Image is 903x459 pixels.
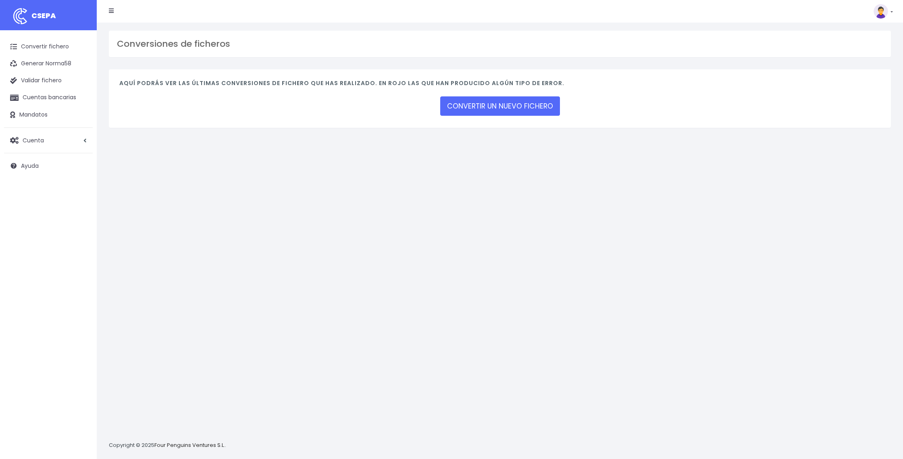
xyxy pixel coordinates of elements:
a: Cuentas bancarias [4,89,93,106]
span: CSEPA [31,10,56,21]
a: Mandatos [4,106,93,123]
a: Ayuda [4,157,93,174]
a: Cuenta [4,132,93,149]
img: logo [10,6,30,26]
span: Ayuda [21,162,39,170]
a: Generar Norma58 [4,55,93,72]
a: Convertir fichero [4,38,93,55]
a: Four Penguins Ventures S.L. [154,441,225,449]
h3: Conversiones de ficheros [117,39,883,49]
h4: Aquí podrás ver las últimas conversiones de fichero que has realizado. En rojo las que han produc... [119,80,880,91]
span: Cuenta [23,136,44,144]
img: profile [874,4,888,19]
a: CONVERTIR UN NUEVO FICHERO [440,96,560,116]
a: Validar fichero [4,72,93,89]
p: Copyright © 2025 . [109,441,226,450]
